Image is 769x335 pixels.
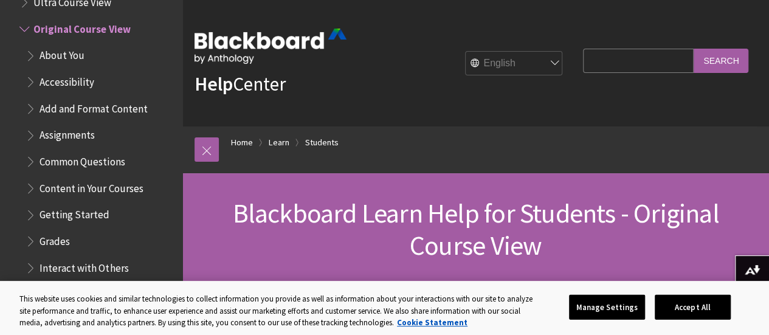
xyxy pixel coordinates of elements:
span: Blackboard Learn Help for Students - Original Course View [232,196,719,262]
span: Add and Format Content [40,98,147,115]
button: Manage Settings [569,294,645,320]
span: Original Course View [33,19,130,35]
div: This website uses cookies and similar technologies to collect information you provide as well as ... [19,293,539,329]
button: Accept All [655,294,731,320]
a: Students [305,135,339,150]
span: Grades [40,231,70,247]
strong: Help [195,72,233,96]
img: Blackboard by Anthology [195,29,347,64]
span: Content in Your Courses [40,178,143,195]
a: Learn [269,135,289,150]
span: Interact with Others [40,258,128,274]
span: Common Questions [40,151,125,168]
span: Assignments [40,125,95,142]
a: Home [231,135,253,150]
a: More information about your privacy, opens in a new tab [397,317,467,328]
span: Getting Started [40,205,109,221]
input: Search [694,49,748,72]
a: HelpCenter [195,72,286,96]
span: About You [40,46,84,62]
select: Site Language Selector [466,52,563,76]
span: Accessibility [40,72,94,88]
